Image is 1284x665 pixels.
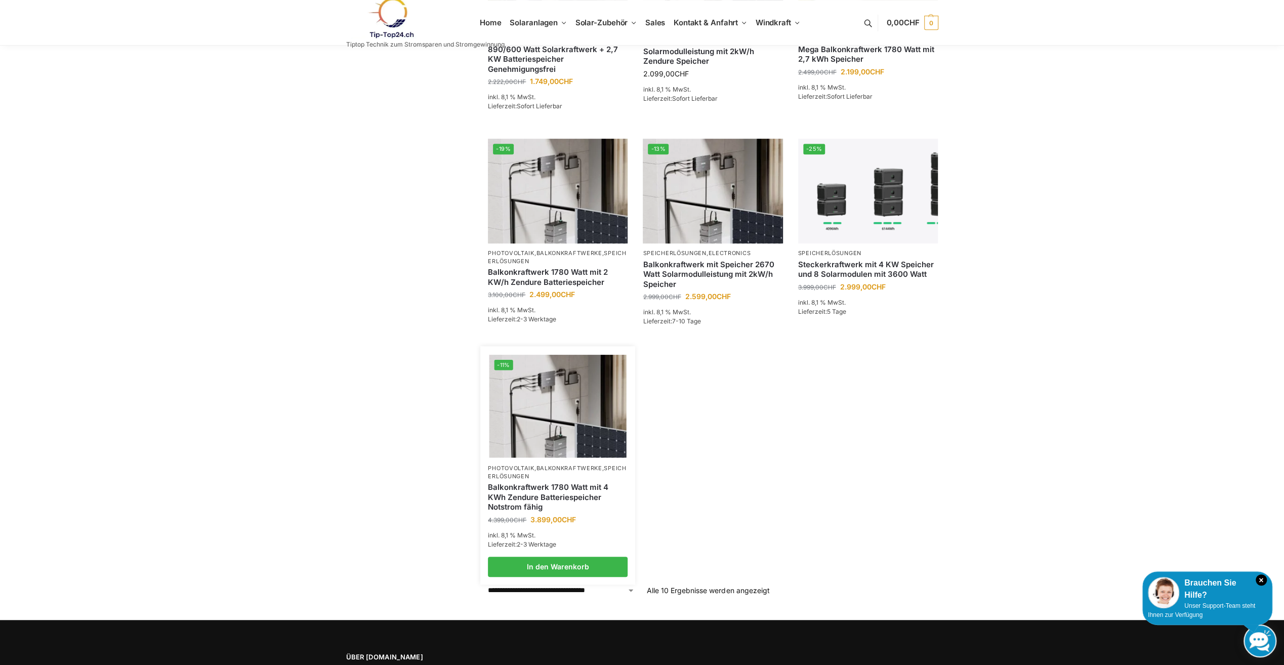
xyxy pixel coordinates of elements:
[562,515,576,524] span: CHF
[488,531,628,540] p: inkl. 8,1 % MwSt.
[1256,574,1267,586] i: Schließen
[643,260,782,289] a: Balkonkraftwerk mit Speicher 2670 Watt Solarmodulleistung mit 2kW/h Speicher
[798,250,861,257] a: Speicherlösungen
[488,465,628,480] p: , ,
[488,139,628,243] a: -19%Zendure-solar-flow-Batteriespeicher für Balkonkraftwerke
[674,69,688,78] span: CHF
[513,291,525,299] span: CHF
[513,78,526,86] span: CHF
[643,308,782,317] p: inkl. 8,1 % MwSt.
[517,102,562,110] span: Sofort Lieferbar
[756,18,791,27] span: Windkraft
[1148,602,1255,618] span: Unser Support-Team steht Ihnen zur Verfügung
[530,77,573,86] bdi: 1.749,00
[798,83,938,92] p: inkl. 8,1 % MwSt.
[488,250,628,265] p: , ,
[841,67,884,76] bdi: 2.199,00
[798,283,836,291] bdi: 3.999,00
[488,102,562,110] span: Lieferzeit:
[346,652,632,662] span: Über [DOMAIN_NAME]
[798,298,938,307] p: inkl. 8,1 % MwSt.
[517,541,556,548] span: 2-3 Werktage
[488,306,628,315] p: inkl. 8,1 % MwSt.
[824,68,837,76] span: CHF
[488,139,628,243] img: Zendure-solar-flow-Batteriespeicher für Balkonkraftwerke
[529,290,575,299] bdi: 2.499,00
[488,78,526,86] bdi: 2.222,00
[823,283,836,291] span: CHF
[870,67,884,76] span: CHF
[827,308,846,315] span: 5 Tage
[643,317,700,325] span: Lieferzeit:
[561,290,575,299] span: CHF
[488,250,626,264] a: Speicherlösungen
[872,282,886,291] span: CHF
[672,317,700,325] span: 7-10 Tage
[488,267,628,287] a: Balkonkraftwerk 1780 Watt mit 2 KW/h Zendure Batteriespeicher
[798,139,938,243] img: Steckerkraftwerk mit 4 KW Speicher und 8 Solarmodulen mit 3600 Watt
[1148,577,1179,608] img: Customer service
[488,482,628,512] a: Balkonkraftwerk 1780 Watt mit 4 KWh Zendure Batteriespeicher Notstrom fähig
[886,18,919,27] span: 0,00
[643,95,717,102] span: Lieferzeit:
[536,250,602,257] a: Balkonkraftwerke
[643,139,782,243] a: -13%Balkonkraftwerk mit Speicher 2670 Watt Solarmodulleistung mit 2kW/h Speicher
[530,515,576,524] bdi: 3.899,00
[643,85,782,94] p: inkl. 8,1 % MwSt.
[1148,577,1267,601] div: Brauchen Sie Hilfe?
[489,355,627,458] a: -11%Zendure-solar-flow-Batteriespeicher für Balkonkraftwerke
[510,18,558,27] span: Solaranlagen
[643,139,782,243] img: Balkonkraftwerk mit Speicher 2670 Watt Solarmodulleistung mit 2kW/h Speicher
[559,77,573,86] span: CHF
[346,41,505,48] p: Tiptop Technik zum Stromsparen und Stromgewinnung
[488,291,525,299] bdi: 3.100,00
[488,93,628,102] p: inkl. 8,1 % MwSt.
[489,355,627,458] img: Zendure-solar-flow-Batteriespeicher für Balkonkraftwerke
[517,315,556,323] span: 2-3 Werktage
[798,308,846,315] span: Lieferzeit:
[886,8,938,38] a: 0,00CHF 0
[514,516,526,524] span: CHF
[643,69,688,78] bdi: 2.099,00
[798,139,938,243] a: -25%Steckerkraftwerk mit 4 KW Speicher und 8 Solarmodulen mit 3600 Watt
[668,293,681,301] span: CHF
[643,293,681,301] bdi: 2.999,00
[647,585,769,596] p: Alle 10 Ergebnisse werden angezeigt
[904,18,920,27] span: CHF
[798,93,873,100] span: Lieferzeit:
[798,260,938,279] a: Steckerkraftwerk mit 4 KW Speicher und 8 Solarmodulen mit 3600 Watt
[798,45,938,64] a: Mega Balkonkraftwerk 1780 Watt mit 2,7 kWh Speicher
[645,18,666,27] span: Sales
[716,292,730,301] span: CHF
[643,36,782,66] a: Balkonkraftwerk 890 Watt Solarmodulleistung mit 2kW/h Zendure Speicher
[827,93,873,100] span: Sofort Lieferbar
[488,465,534,472] a: Photovoltaik
[575,18,628,27] span: Solar-Zubehör
[488,516,526,524] bdi: 4.399,00
[840,282,886,291] bdi: 2.999,00
[798,68,837,76] bdi: 2.499,00
[488,315,556,323] span: Lieferzeit:
[708,250,751,257] a: Electronics
[924,16,938,30] span: 0
[536,465,602,472] a: Balkonkraftwerke
[685,292,730,301] bdi: 2.599,00
[643,250,706,257] a: Speicherlösungen
[488,585,635,596] select: Shop-Reihenfolge
[488,541,556,548] span: Lieferzeit:
[674,18,738,27] span: Kontakt & Anfahrt
[643,250,782,257] p: ,
[488,465,626,479] a: Speicherlösungen
[672,95,717,102] span: Sofort Lieferbar
[488,250,534,257] a: Photovoltaik
[488,45,628,74] a: 890/600 Watt Solarkraftwerk + 2,7 KW Batteriespeicher Genehmigungsfrei
[488,557,628,577] a: In den Warenkorb legen: „Balkonkraftwerk 1780 Watt mit 4 KWh Zendure Batteriespeicher Notstrom fä...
